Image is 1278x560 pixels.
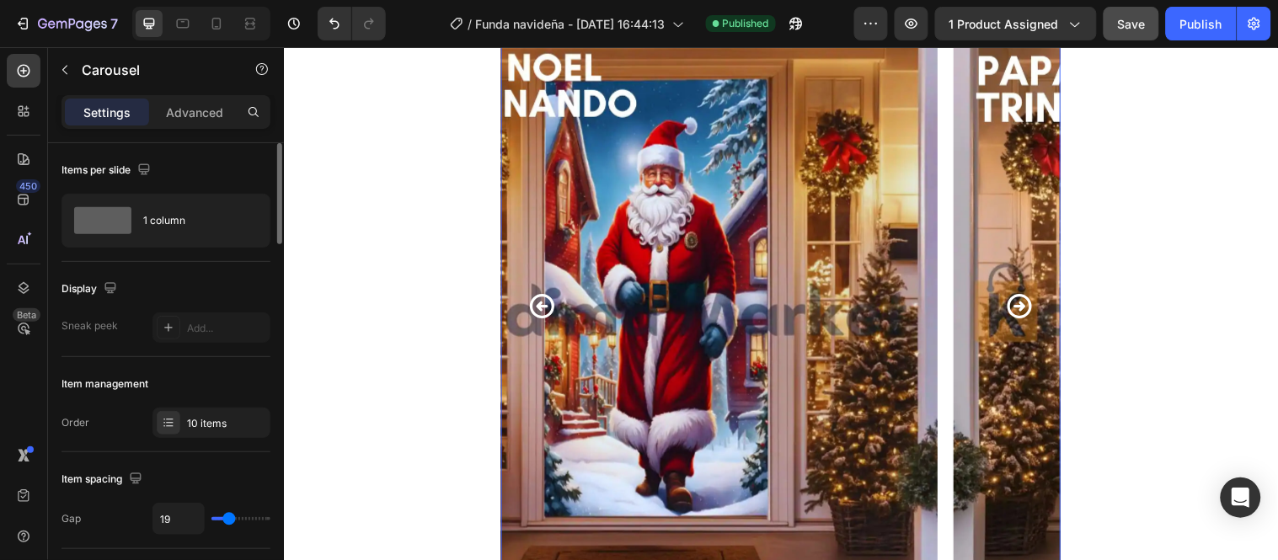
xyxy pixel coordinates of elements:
[7,7,126,40] button: 7
[153,504,204,534] input: Auto
[143,201,246,240] div: 1 column
[83,104,131,121] p: Settings
[1180,15,1222,33] div: Publish
[1104,7,1159,40] button: Save
[61,415,89,430] div: Order
[82,60,225,80] p: Carousel
[61,511,81,526] div: Gap
[723,16,769,31] span: Published
[61,278,120,301] div: Display
[720,235,777,291] button: Carousel Next Arrow
[16,179,40,193] div: 450
[110,13,118,34] p: 7
[166,104,223,121] p: Advanced
[13,308,40,322] div: Beta
[318,7,386,40] div: Undo/Redo
[187,416,266,431] div: 10 items
[61,159,154,182] div: Items per slide
[949,15,1059,33] span: 1 product assigned
[1221,477,1261,518] div: Open Intercom Messenger
[61,376,148,392] div: Item management
[935,7,1097,40] button: 1 product assigned
[61,468,146,491] div: Item spacing
[476,15,666,33] span: Funda navideña - [DATE] 16:44:13
[1118,17,1146,31] span: Save
[468,15,473,33] span: /
[1166,7,1237,40] button: Publish
[61,318,118,333] div: Sneak peek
